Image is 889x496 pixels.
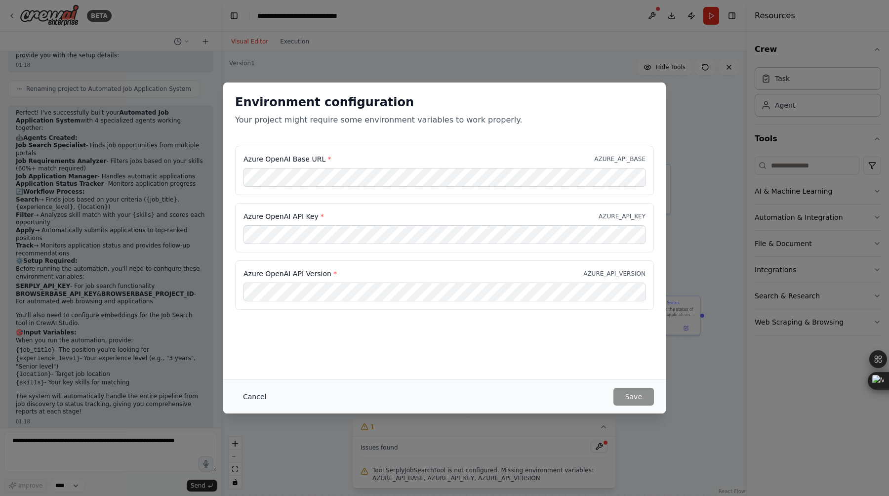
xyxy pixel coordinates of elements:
button: Cancel [235,388,274,406]
label: Azure OpenAI API Version [243,269,337,279]
label: Azure OpenAI API Key [243,211,324,221]
p: AZURE_API_VERSION [583,270,646,278]
label: Azure OpenAI Base URL [243,154,331,164]
p: AZURE_API_BASE [594,155,646,163]
button: Save [613,388,654,406]
h2: Environment configuration [235,94,654,110]
p: AZURE_API_KEY [599,212,646,220]
p: Your project might require some environment variables to work properly. [235,114,654,126]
